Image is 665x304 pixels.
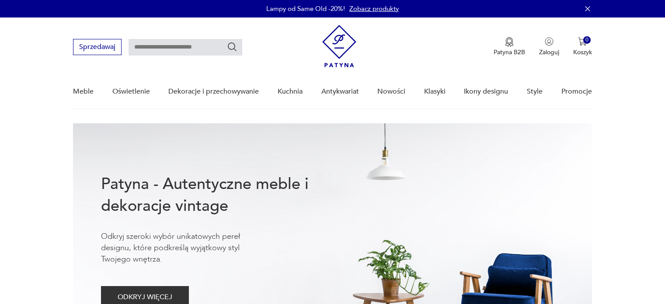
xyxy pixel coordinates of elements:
p: Zaloguj [539,48,559,56]
a: Sprzedawaj [73,45,122,51]
a: Ikona medaluPatyna B2B [494,37,525,56]
img: Ikonka użytkownika [545,37,554,46]
button: Zaloguj [539,37,559,56]
a: Meble [73,75,94,108]
a: Klasyki [424,75,446,108]
a: Promocje [561,75,592,108]
button: Sprzedawaj [73,39,122,55]
a: Style [527,75,543,108]
button: 0Koszyk [573,37,592,56]
img: Patyna - sklep z meblami i dekoracjami vintage [322,25,356,67]
button: Szukaj [227,42,237,52]
a: Dekoracje i przechowywanie [168,75,259,108]
p: Odkryj szeroki wybór unikatowych pereł designu, które podkreślą wyjątkowy styl Twojego wnętrza. [101,231,267,265]
div: 0 [583,36,591,44]
a: ODKRYJ WIĘCEJ [101,295,189,301]
a: Nowości [377,75,405,108]
a: Kuchnia [278,75,303,108]
p: Lampy od Same Old -20%! [266,4,345,13]
a: Antykwariat [321,75,359,108]
h1: Patyna - Autentyczne meble i dekoracje vintage [101,173,337,217]
p: Patyna B2B [494,48,525,56]
img: Ikona medalu [505,37,514,47]
a: Zobacz produkty [349,4,399,13]
p: Koszyk [573,48,592,56]
button: Patyna B2B [494,37,525,56]
a: Ikony designu [464,75,508,108]
img: Ikona koszyka [578,37,587,46]
a: Oświetlenie [112,75,150,108]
